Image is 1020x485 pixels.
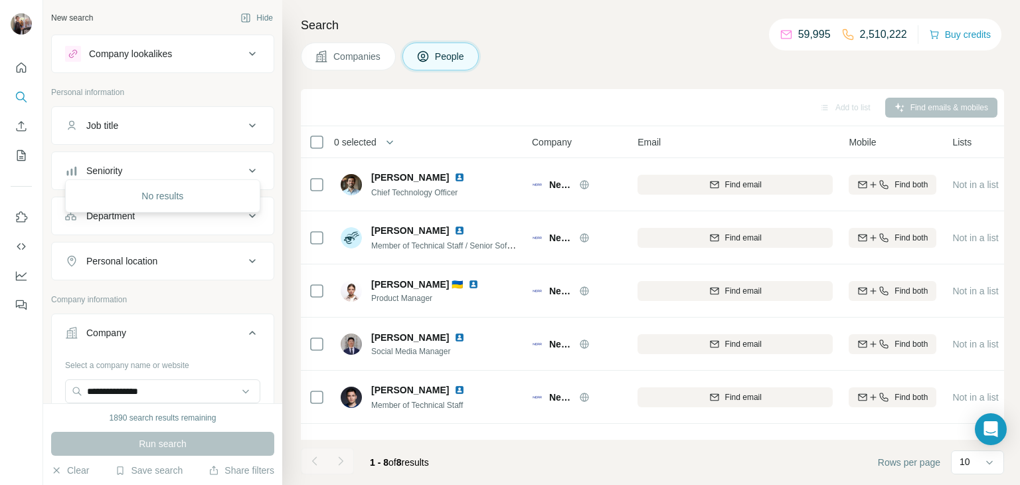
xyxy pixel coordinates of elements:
[52,155,274,187] button: Seniority
[637,228,833,248] button: Find email
[370,457,429,468] span: results
[371,345,481,357] span: Social Media Manager
[549,284,572,298] span: Near Ai
[11,293,32,317] button: Feedback
[52,200,274,232] button: Department
[454,385,465,395] img: LinkedIn logo
[11,114,32,138] button: Enrich CSV
[637,136,661,149] span: Email
[52,38,274,70] button: Company lookalikes
[51,12,93,24] div: New search
[52,317,274,354] button: Company
[454,332,465,343] img: LinkedIn logo
[86,209,135,223] div: Department
[51,86,274,98] p: Personal information
[637,387,833,407] button: Find email
[725,338,762,350] span: Find email
[849,281,936,301] button: Find both
[532,392,543,403] img: Logo of Near Ai
[549,178,572,191] span: Near Ai
[86,164,122,177] div: Seniority
[231,8,282,28] button: Hide
[110,412,216,424] div: 1890 search results remaining
[725,179,762,191] span: Find email
[975,413,1007,445] div: Open Intercom Messenger
[51,294,274,306] p: Company information
[341,227,362,248] img: Avatar
[725,232,762,244] span: Find email
[86,326,126,339] div: Company
[68,183,257,209] div: No results
[637,175,833,195] button: Find email
[371,188,458,197] span: Chief Technology Officer
[849,228,936,248] button: Find both
[849,136,876,149] span: Mobile
[894,338,928,350] span: Find both
[11,85,32,109] button: Search
[637,334,833,354] button: Find email
[209,464,274,477] button: Share filters
[52,110,274,142] button: Job title
[11,144,32,167] button: My lists
[549,231,572,244] span: Near Ai
[89,47,172,60] div: Company lookalikes
[115,464,183,477] button: Save search
[532,179,543,190] img: Logo of Near Ai
[894,285,928,297] span: Find both
[11,13,32,35] img: Avatar
[532,339,543,349] img: Logo of Near Ai
[878,456,940,469] span: Rows per page
[549,391,572,404] span: Near Ai
[341,280,362,302] img: Avatar
[952,179,998,190] span: Not in a list
[929,25,991,44] button: Buy credits
[371,240,560,250] span: Member of Technical Staff / Senior Software Engineer
[301,16,1004,35] h4: Search
[960,455,970,468] p: 10
[435,50,466,63] span: People
[952,136,972,149] span: Lists
[860,27,907,43] p: 2,510,222
[86,254,157,268] div: Personal location
[894,232,928,244] span: Find both
[388,457,396,468] span: of
[371,331,449,344] span: [PERSON_NAME]
[86,119,118,132] div: Job title
[52,245,274,277] button: Personal location
[11,235,32,258] button: Use Surfe API
[371,401,463,410] span: Member of Technical Staff
[637,281,833,301] button: Find email
[11,264,32,288] button: Dashboard
[849,175,936,195] button: Find both
[371,279,463,290] span: [PERSON_NAME] 🇺🇦
[549,338,572,351] span: Near Ai
[454,225,465,236] img: LinkedIn logo
[371,292,495,304] span: Product Manager
[51,464,89,477] button: Clear
[341,334,362,355] img: Avatar
[341,387,362,408] img: Avatar
[341,174,362,195] img: Avatar
[454,438,465,449] img: LinkedIn logo
[725,391,762,403] span: Find email
[894,179,928,191] span: Find both
[468,279,479,290] img: LinkedIn logo
[371,171,449,184] span: [PERSON_NAME]
[532,233,543,243] img: Logo of Near Ai
[894,391,928,403] span: Find both
[725,285,762,297] span: Find email
[65,354,260,371] div: Select a company name or website
[333,50,382,63] span: Companies
[396,457,402,468] span: 8
[11,205,32,229] button: Use Surfe on LinkedIn
[334,136,377,149] span: 0 selected
[532,136,572,149] span: Company
[952,286,998,296] span: Not in a list
[454,172,465,183] img: LinkedIn logo
[341,440,362,461] div: GH
[370,457,388,468] span: 1 - 8
[532,286,543,296] img: Logo of Near Ai
[11,56,32,80] button: Quick start
[371,224,449,237] span: [PERSON_NAME]
[952,233,998,243] span: Not in a list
